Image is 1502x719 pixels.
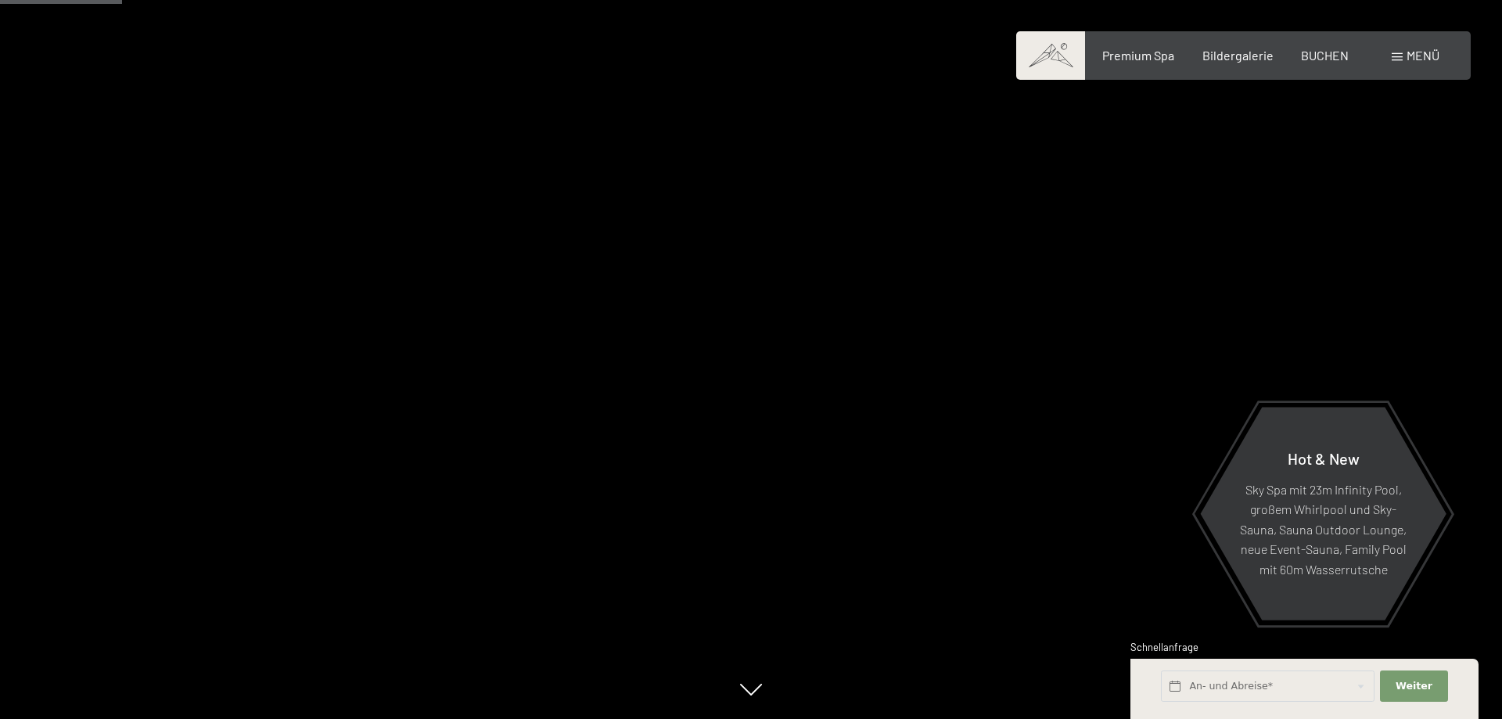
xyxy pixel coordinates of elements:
[1288,448,1360,467] span: Hot & New
[1238,479,1408,579] p: Sky Spa mit 23m Infinity Pool, großem Whirlpool und Sky-Sauna, Sauna Outdoor Lounge, neue Event-S...
[1396,679,1432,693] span: Weiter
[1407,48,1439,63] span: Menü
[1202,48,1274,63] a: Bildergalerie
[1380,670,1447,703] button: Weiter
[1102,48,1174,63] a: Premium Spa
[1130,641,1198,653] span: Schnellanfrage
[1199,406,1447,621] a: Hot & New Sky Spa mit 23m Infinity Pool, großem Whirlpool und Sky-Sauna, Sauna Outdoor Lounge, ne...
[1301,48,1349,63] a: BUCHEN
